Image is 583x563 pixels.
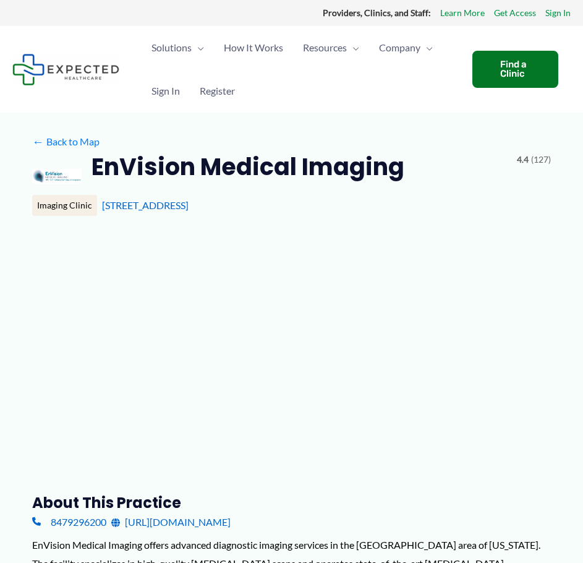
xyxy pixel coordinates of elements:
[91,152,404,182] h2: EnVision Medical Imaging
[32,195,97,216] div: Imaging Clinic
[32,135,44,147] span: ←
[293,26,369,69] a: ResourcesMenu Toggle
[303,26,347,69] span: Resources
[224,26,283,69] span: How It Works
[472,51,558,88] a: Find a Clinic
[369,26,443,69] a: CompanyMenu Toggle
[142,26,460,113] nav: Primary Site Navigation
[545,5,571,21] a: Sign In
[531,152,551,168] span: (127)
[102,199,189,211] a: [STREET_ADDRESS]
[32,493,551,512] h3: About this practice
[192,26,204,69] span: Menu Toggle
[111,513,231,531] a: [URL][DOMAIN_NAME]
[142,69,190,113] a: Sign In
[440,5,485,21] a: Learn More
[200,69,235,113] span: Register
[32,132,100,151] a: ←Back to Map
[214,26,293,69] a: How It Works
[151,69,180,113] span: Sign In
[323,7,431,18] strong: Providers, Clinics, and Staff:
[494,5,536,21] a: Get Access
[347,26,359,69] span: Menu Toggle
[517,152,529,168] span: 4.4
[190,69,245,113] a: Register
[32,513,106,531] a: 8479296200
[12,54,119,85] img: Expected Healthcare Logo - side, dark font, small
[420,26,433,69] span: Menu Toggle
[142,26,214,69] a: SolutionsMenu Toggle
[379,26,420,69] span: Company
[151,26,192,69] span: Solutions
